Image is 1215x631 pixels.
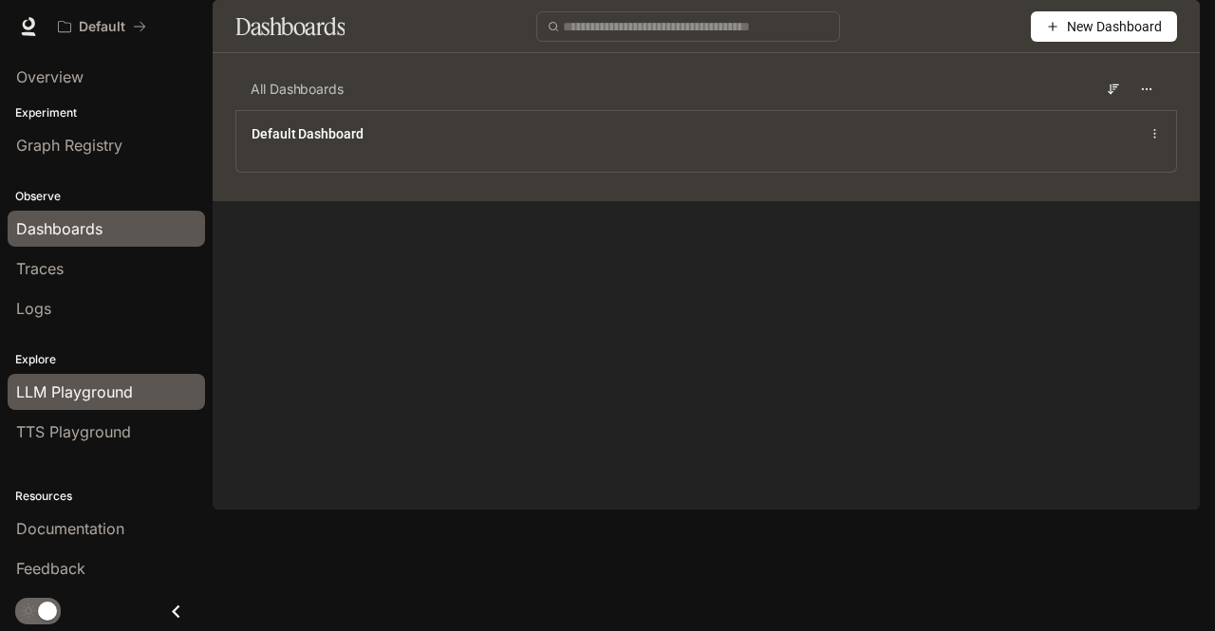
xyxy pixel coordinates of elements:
[49,8,155,46] button: All workspaces
[1067,16,1162,37] span: New Dashboard
[1031,11,1177,42] button: New Dashboard
[251,80,344,99] span: All Dashboards
[235,8,345,46] h1: Dashboards
[252,124,364,143] a: Default Dashboard
[79,19,125,35] p: Default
